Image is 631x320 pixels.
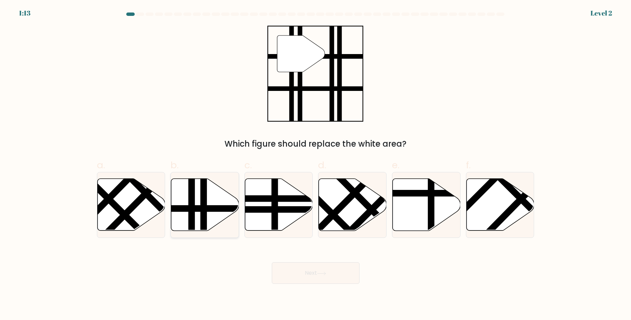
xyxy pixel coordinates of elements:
span: c. [244,158,252,172]
div: Level 2 [590,8,612,18]
span: a. [97,158,105,172]
g: " [277,35,325,72]
span: e. [392,158,399,172]
button: Next [272,262,360,284]
span: b. [170,158,179,172]
span: d. [318,158,326,172]
span: f. [466,158,471,172]
div: Which figure should replace the white area? [101,138,530,150]
div: 1:13 [19,8,30,18]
